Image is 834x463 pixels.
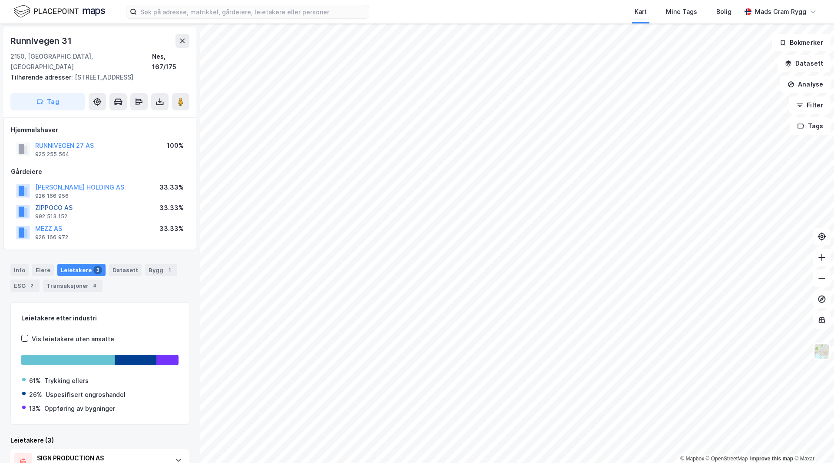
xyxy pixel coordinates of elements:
[159,223,184,234] div: 33.33%
[814,343,830,360] img: Z
[44,376,89,386] div: Trykking ellers
[10,280,40,292] div: ESG
[44,403,115,414] div: Oppføring av bygninger
[46,390,126,400] div: Uspesifisert engroshandel
[14,4,105,19] img: logo.f888ab2527a4732fd821a326f86c7f29.svg
[43,280,103,292] div: Transaksjoner
[167,140,184,151] div: 100%
[29,376,41,386] div: 61%
[11,167,189,177] div: Gårdeiere
[10,73,75,81] span: Tilhørende adresser:
[10,51,152,72] div: 2150, [GEOGRAPHIC_DATA], [GEOGRAPHIC_DATA]
[635,7,647,17] div: Kart
[159,203,184,213] div: 33.33%
[750,456,793,462] a: Improve this map
[29,403,41,414] div: 13%
[159,182,184,193] div: 33.33%
[10,93,85,110] button: Tag
[35,193,69,200] div: 926 166 956
[789,97,831,114] button: Filter
[32,334,114,344] div: Vis leietakere uten ansatte
[29,390,42,400] div: 26%
[93,266,102,274] div: 3
[109,264,142,276] div: Datasett
[35,234,68,241] div: 926 166 972
[35,213,67,220] div: 992 513 152
[790,117,831,135] button: Tags
[21,313,179,323] div: Leietakere etter industri
[791,421,834,463] div: Kontrollprogram for chat
[780,76,831,93] button: Analyse
[90,281,99,290] div: 4
[10,435,189,446] div: Leietakere (3)
[680,456,704,462] a: Mapbox
[11,125,189,135] div: Hjemmelshaver
[10,72,182,83] div: [STREET_ADDRESS]
[152,51,189,72] div: Nes, 167/175
[35,151,69,158] div: 925 255 564
[165,266,174,274] div: 1
[666,7,697,17] div: Mine Tags
[772,34,831,51] button: Bokmerker
[706,456,748,462] a: OpenStreetMap
[778,55,831,72] button: Datasett
[10,34,73,48] div: Runnivegen 31
[145,264,177,276] div: Bygg
[755,7,806,17] div: Mads Gram Rygg
[137,5,369,18] input: Søk på adresse, matrikkel, gårdeiere, leietakere eller personer
[716,7,731,17] div: Bolig
[791,421,834,463] iframe: Chat Widget
[57,264,106,276] div: Leietakere
[10,264,29,276] div: Info
[27,281,36,290] div: 2
[32,264,54,276] div: Eiere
